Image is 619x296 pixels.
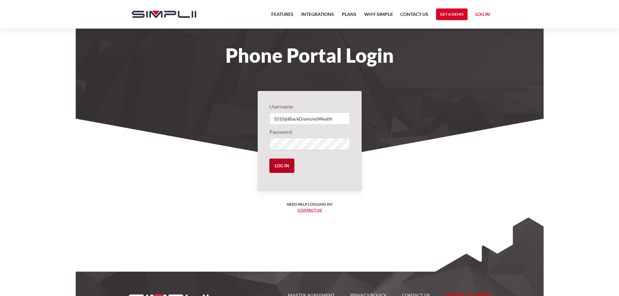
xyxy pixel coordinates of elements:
a: Contact US [400,10,428,22]
a: Plans [342,10,356,22]
a: Contact us [298,208,322,212]
input: Log in [269,159,294,173]
h6: Need help logging in? ‍ [287,201,333,213]
h1: Phone Portal Login [125,48,494,62]
label: Username: [269,103,350,110]
a: Why Simplii [364,10,393,22]
a: Features [271,10,293,22]
a: Integrations [301,10,334,22]
label: Password: [269,128,350,136]
a: Log in [475,10,490,20]
img: Simplii [132,11,196,18]
a: Get a Demo [436,8,468,20]
form: Login [269,103,350,178]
